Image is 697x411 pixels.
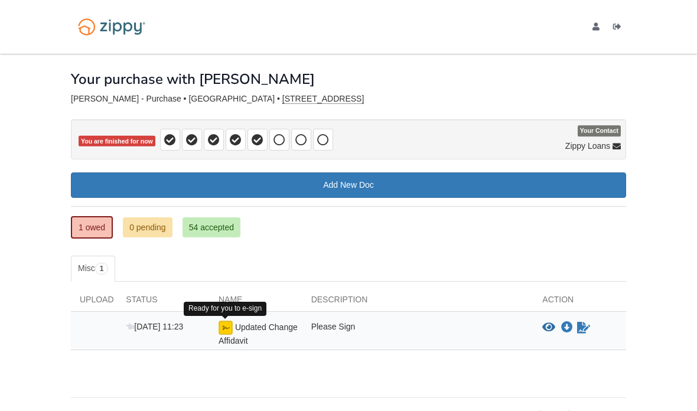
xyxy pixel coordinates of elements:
[95,263,109,275] span: 1
[302,293,534,311] div: Description
[71,13,152,41] img: Logo
[126,322,183,331] span: [DATE] 11:23
[533,293,626,311] div: Action
[71,71,315,87] h1: Your purchase with [PERSON_NAME]
[183,217,240,237] a: 54 accepted
[561,323,573,332] a: Download Updated Change Affidavit
[71,256,115,282] a: Misc
[613,22,626,34] a: Log out
[71,293,117,311] div: Upload
[79,136,155,147] span: You are finished for now
[576,321,591,335] a: Sign Form
[592,22,604,34] a: edit profile
[71,94,626,104] div: [PERSON_NAME] - Purchase • [GEOGRAPHIC_DATA] •
[302,321,534,347] div: Please Sign
[123,217,172,237] a: 0 pending
[71,216,113,239] a: 1 owed
[542,322,555,334] button: View Updated Change Affidavit
[184,302,266,315] div: Ready for you to e-sign
[71,172,626,198] a: Add New Doc
[578,126,621,137] span: Your Contact
[219,322,298,345] span: Updated Change Affidavit
[210,293,302,311] div: Name
[565,140,610,152] span: Zippy Loans
[219,321,233,335] img: Ready for you to esign
[117,293,210,311] div: Status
